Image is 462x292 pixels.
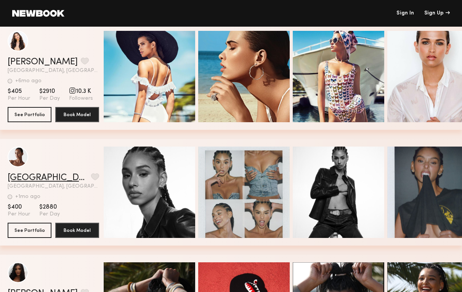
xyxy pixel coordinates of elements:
span: $2910 [39,88,60,95]
button: Book Model [55,223,99,238]
span: $400 [8,203,30,211]
div: +1mo ago [15,194,40,199]
span: Per Day [39,211,60,218]
span: [GEOGRAPHIC_DATA], [GEOGRAPHIC_DATA] [8,68,99,73]
span: [GEOGRAPHIC_DATA], [GEOGRAPHIC_DATA] [8,184,99,189]
span: $405 [8,88,30,95]
span: Per Hour [8,211,30,218]
button: Book Model [55,107,99,122]
a: Sign In [396,11,414,16]
span: 10.3 K [69,88,93,95]
div: +6mo ago [15,78,42,84]
span: Per Hour [8,95,30,102]
button: See Portfolio [8,107,51,122]
span: Per Day [39,95,60,102]
span: $2880 [39,203,60,211]
a: [GEOGRAPHIC_DATA] N. [8,173,88,182]
a: [PERSON_NAME] [8,57,78,67]
span: Followers [69,95,93,102]
div: Sign Up [424,11,450,16]
button: See Portfolio [8,223,51,238]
